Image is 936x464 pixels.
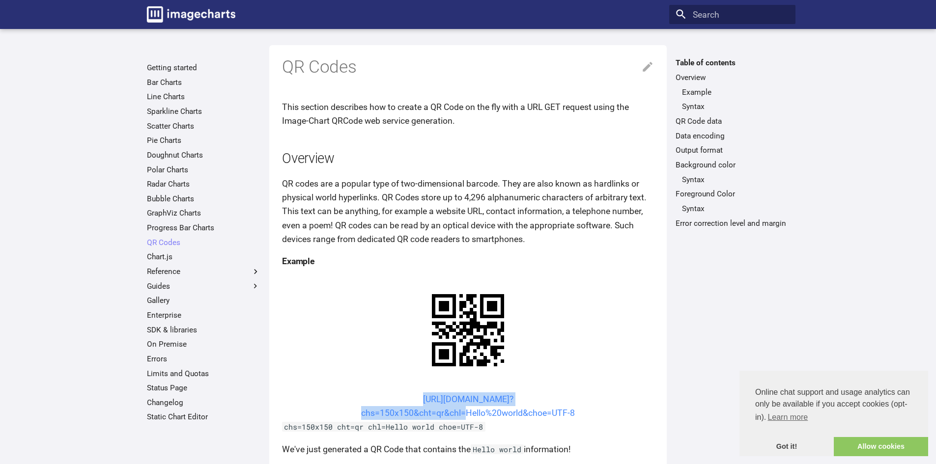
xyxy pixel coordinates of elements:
[147,92,260,102] a: Line Charts
[147,121,260,131] a: Scatter Charts
[676,145,789,155] a: Output format
[147,136,260,145] a: Pie Charts
[147,223,260,233] a: Progress Bar Charts
[682,175,789,185] a: Syntax
[361,394,575,418] a: [URL][DOMAIN_NAME]?chs=150x150&cht=qr&chl=Hello%20world&choe=UTF-8
[676,175,789,185] nav: Background color
[147,412,260,422] a: Static Chart Editor
[282,442,654,456] p: We've just generated a QR Code that contains the information!
[676,204,789,214] nav: Foreground Color
[676,131,789,141] a: Data encoding
[147,252,260,262] a: Chart.js
[282,56,654,79] h1: QR Codes
[147,208,260,218] a: GraphViz Charts
[669,58,795,228] nav: Table of contents
[147,150,260,160] a: Doughnut Charts
[739,371,928,456] div: cookieconsent
[147,398,260,408] a: Changelog
[676,218,789,228] a: Error correction level and margin
[682,102,789,111] a: Syntax
[676,116,789,126] a: QR Code data
[676,87,789,112] nav: Overview
[282,100,654,128] p: This section describes how to create a QR Code on the fly with a URL GET request using the Image-...
[282,422,485,432] code: chs=150x150 cht=qr chl=Hello world choe=UTF-8
[147,296,260,305] a: Gallery
[834,437,928,457] a: allow cookies
[739,437,834,457] a: dismiss cookie message
[147,383,260,393] a: Status Page
[142,2,240,27] a: Image-Charts documentation
[676,189,789,199] a: Foreground Color
[147,369,260,379] a: Limits and Quotas
[147,194,260,204] a: Bubble Charts
[147,78,260,87] a: Bar Charts
[147,6,235,23] img: logo
[147,165,260,175] a: Polar Charts
[147,325,260,335] a: SDK & libraries
[676,73,789,82] a: Overview
[147,310,260,320] a: Enterprise
[471,444,524,454] code: Hello world
[682,204,789,214] a: Syntax
[147,63,260,73] a: Getting started
[147,238,260,247] a: QR Codes
[147,107,260,116] a: Sparkline Charts
[282,177,654,246] p: QR codes are a popular type of two-dimensional barcode. They are also known as hardlinks or physi...
[415,277,521,383] img: chart
[147,354,260,364] a: Errors
[282,254,654,268] h4: Example
[147,179,260,189] a: Radar Charts
[669,5,795,25] input: Search
[147,281,260,291] label: Guides
[669,58,795,68] label: Table of contents
[682,87,789,97] a: Example
[766,410,809,425] a: learn more about cookies
[147,339,260,349] a: On Premise
[755,386,912,425] span: Online chat support and usage analytics can only be available if you accept cookies (opt-in).
[282,149,654,168] h2: Overview
[147,267,260,276] label: Reference
[676,160,789,170] a: Background color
